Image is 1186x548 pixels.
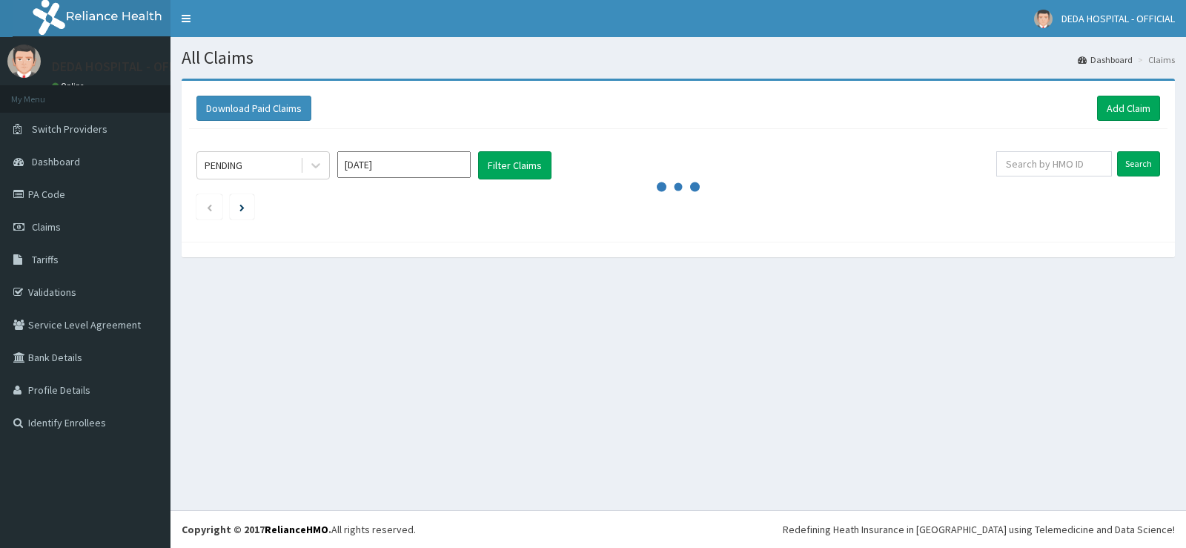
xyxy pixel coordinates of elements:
input: Select Month and Year [337,151,471,178]
img: User Image [1034,10,1053,28]
a: RelianceHMO [265,523,328,536]
span: Tariffs [32,253,59,266]
p: DEDA HOSPITAL - OFFICIAL [52,60,205,73]
a: Next page [239,200,245,214]
h1: All Claims [182,48,1175,67]
strong: Copyright © 2017 . [182,523,331,536]
img: User Image [7,44,41,78]
div: PENDING [205,158,242,173]
span: Dashboard [32,155,80,168]
a: Add Claim [1097,96,1160,121]
span: Switch Providers [32,122,107,136]
span: DEDA HOSPITAL - OFFICIAL [1061,12,1175,25]
svg: audio-loading [656,165,700,209]
a: Dashboard [1078,53,1133,66]
input: Search by HMO ID [996,151,1113,176]
button: Download Paid Claims [196,96,311,121]
button: Filter Claims [478,151,551,179]
span: Claims [32,220,61,234]
a: Previous page [206,200,213,214]
div: Redefining Heath Insurance in [GEOGRAPHIC_DATA] using Telemedicine and Data Science! [783,522,1175,537]
li: Claims [1134,53,1175,66]
input: Search [1117,151,1160,176]
footer: All rights reserved. [170,510,1186,548]
a: Online [52,81,87,91]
